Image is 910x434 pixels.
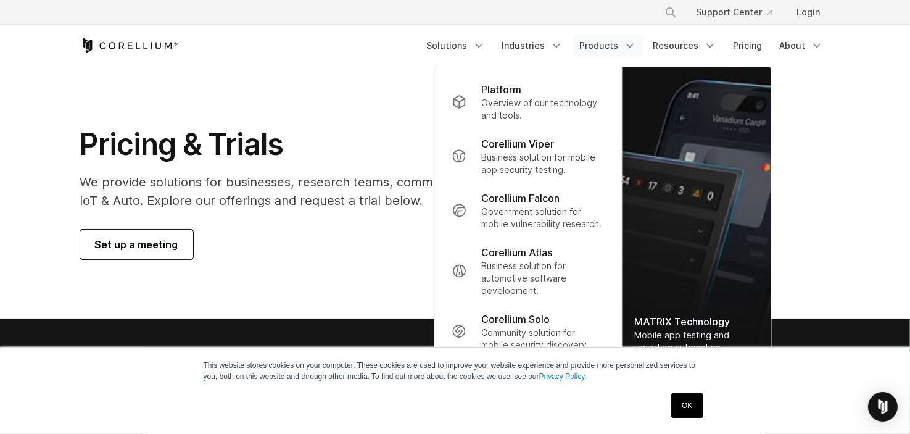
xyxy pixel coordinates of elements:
[622,67,771,366] img: Matrix_WebNav_1x
[420,35,830,57] div: Navigation Menu
[671,393,703,418] a: OK
[660,1,682,23] button: Search
[646,35,724,57] a: Resources
[442,304,614,359] a: Corellium Solo Community solution for mobile security discovery.
[622,67,771,366] a: MATRIX Technology Mobile app testing and reporting automation.
[481,206,604,230] p: Government solution for mobile vulnerability research.
[442,238,614,304] a: Corellium Atlas Business solution for automotive software development.
[204,360,707,382] p: This website stores cookies on your computer. These cookies are used to improve your website expe...
[80,173,572,210] p: We provide solutions for businesses, research teams, community individuals, and IoT & Auto. Explo...
[787,1,830,23] a: Login
[80,126,572,163] h1: Pricing & Trials
[80,230,193,259] a: Set up a meeting
[634,314,759,329] div: MATRIX Technology
[442,129,614,183] a: Corellium Viper Business solution for mobile app security testing.
[80,38,178,53] a: Corellium Home
[481,245,552,260] p: Corellium Atlas
[442,75,614,129] a: Platform Overview of our technology and tools.
[481,260,604,297] p: Business solution for automotive software development.
[420,35,492,57] a: Solutions
[634,329,759,354] div: Mobile app testing and reporting automation.
[687,1,782,23] a: Support Center
[868,392,898,422] div: Open Intercom Messenger
[495,35,570,57] a: Industries
[481,151,604,176] p: Business solution for mobile app security testing.
[726,35,770,57] a: Pricing
[481,191,560,206] p: Corellium Falcon
[772,35,830,57] a: About
[481,312,550,327] p: Corellium Solo
[481,327,604,351] p: Community solution for mobile security discovery.
[95,237,178,252] span: Set up a meeting
[650,1,830,23] div: Navigation Menu
[573,35,643,57] a: Products
[481,82,521,97] p: Platform
[481,136,554,151] p: Corellium Viper
[481,97,604,122] p: Overview of our technology and tools.
[442,183,614,238] a: Corellium Falcon Government solution for mobile vulnerability research.
[539,372,587,381] a: Privacy Policy.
